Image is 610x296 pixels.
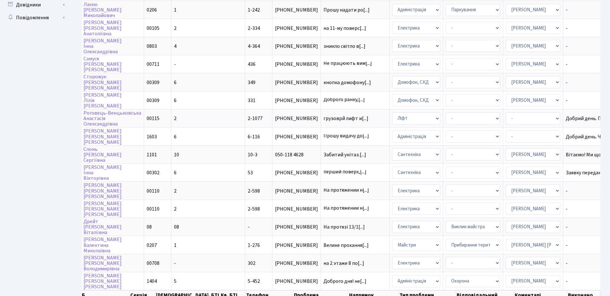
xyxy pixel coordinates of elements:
[83,254,122,272] a: [PERSON_NAME][PERSON_NAME]Володимирівна
[248,6,260,13] span: 1-242
[323,242,369,249] span: Велике прохання[...]
[323,43,365,50] span: зникло світло в[...]
[174,260,176,267] span: -
[147,260,159,267] span: 00708
[323,168,366,175] span: перший поверх,[...]
[147,115,159,122] span: 00115
[174,205,176,213] span: 2
[174,43,176,50] span: 4
[147,43,157,50] span: 0803
[323,96,365,103] span: Доброго ранку,[...]
[248,242,260,249] span: 1-276
[147,133,157,140] span: 1603
[174,6,176,13] span: 1
[248,43,260,50] span: 4-364
[323,223,365,231] span: На протязі 13/1[...]
[83,55,122,73] a: Самуся[PERSON_NAME][PERSON_NAME]
[323,25,366,32] span: на 11-му поверс[...]
[248,169,253,176] span: 53
[83,236,122,254] a: [PERSON_NAME]ВалентинаМиколаївна
[275,224,318,230] span: [PHONE_NUMBER]
[174,151,179,158] span: 10
[174,187,176,195] span: 2
[147,97,159,104] span: 00309
[174,242,176,249] span: 1
[147,169,159,176] span: 00302
[147,187,159,195] span: 00110
[275,62,318,67] span: [PHONE_NUMBER]
[248,278,260,285] span: 5-452
[275,80,318,85] span: [PHONE_NUMBER]
[147,79,159,86] span: 00309
[275,116,318,121] span: [PHONE_NUMBER]
[83,109,141,127] a: Роговець-ВенцьковськаАнастасіяОлександрівна
[323,6,370,13] span: Прошу надати ро[...]
[174,97,176,104] span: 6
[275,206,318,212] span: [PHONE_NUMBER]
[323,278,366,285] span: Доброго дня! не[...]
[323,60,372,67] span: Не працюють вим[...]
[275,7,318,13] span: [PHONE_NUMBER]
[174,61,176,68] span: -
[83,164,122,182] a: [PERSON_NAME]ІннаВікторівна
[83,91,122,109] a: [PERSON_NAME]Лілія[PERSON_NAME]
[83,200,122,218] a: [PERSON_NAME][PERSON_NAME][PERSON_NAME]
[147,6,157,13] span: 0206
[248,223,250,231] span: -
[174,25,176,32] span: 2
[248,260,255,267] span: 302
[83,146,122,164] a: Слонь[PERSON_NAME]Сергіївна
[275,44,318,49] span: [PHONE_NUMBER]
[174,169,176,176] span: 6
[323,187,369,194] span: На протяжении н[...]
[83,1,122,19] a: Лахно[PERSON_NAME]Миколайович
[566,133,610,140] span: Добрий день. Че[...]
[248,79,255,86] span: 349
[174,223,179,231] span: 08
[83,74,122,91] a: Сторожук[PERSON_NAME][PERSON_NAME]
[323,79,371,86] span: кнопка домофону[...]
[3,11,67,24] a: Повідомлення
[147,242,157,249] span: 0207
[323,260,364,267] span: на 2 этаже 8 по[...]
[248,61,255,68] span: 436
[83,37,122,55] a: [PERSON_NAME]ІннаОлександрівна
[323,151,366,158] span: Забитий унітаз.[...]
[275,279,318,284] span: [PHONE_NUMBER]
[323,132,369,139] span: Прошу видачу до[...]
[248,25,260,32] span: 2-334
[147,61,159,68] span: 00711
[147,205,159,213] span: 00110
[323,205,369,212] span: На протяжении н[...]
[323,115,368,122] span: грузоврй лифт и[...]
[275,98,318,103] span: [PHONE_NUMBER]
[83,19,122,37] a: [PERSON_NAME][PERSON_NAME]Анатоліївна
[275,152,318,157] span: 050-118 4628
[83,218,122,236] a: Дрейт[PERSON_NAME]Віталіївна
[275,188,318,194] span: [PHONE_NUMBER]
[174,278,176,285] span: 5
[248,133,260,140] span: 6-116
[147,278,157,285] span: 1404
[248,151,257,158] span: 10-3
[275,134,318,139] span: [PHONE_NUMBER]
[275,261,318,266] span: [PHONE_NUMBER]
[248,205,260,213] span: 2-598
[174,79,176,86] span: 6
[83,128,122,146] a: [PERSON_NAME][PERSON_NAME][PERSON_NAME]
[248,115,262,122] span: 2-1077
[174,133,176,140] span: 6
[147,223,152,231] span: 08
[275,26,318,31] span: [PHONE_NUMBER]
[275,243,318,248] span: [PHONE_NUMBER]
[147,25,159,32] span: 00105
[83,182,122,200] a: [PERSON_NAME][PERSON_NAME][PERSON_NAME]
[248,187,260,195] span: 2-598
[83,272,122,290] a: [PERSON_NAME][PERSON_NAME][PERSON_NAME]
[147,151,157,158] span: 1101
[275,170,318,175] span: [PHONE_NUMBER]
[174,115,176,122] span: 2
[248,97,255,104] span: 331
